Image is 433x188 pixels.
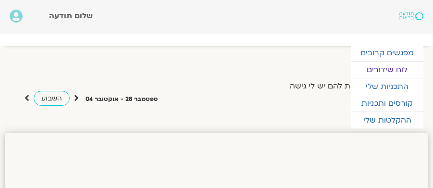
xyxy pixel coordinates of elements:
a: לוח שידורים [351,62,423,78]
a: מפגשים קרובים [351,45,423,61]
p: ספטמבר 28 - אוקטובר 04 [86,94,158,104]
a: התכניות שלי [351,78,423,95]
label: הצג רק הרצאות להם יש לי גישה [290,82,400,90]
span: שלום תודעה [49,11,93,21]
a: קורסים ותכניות [351,95,423,112]
span: השבוע [41,94,62,103]
a: ההקלטות שלי [351,112,423,128]
a: השבוע [34,91,70,106]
